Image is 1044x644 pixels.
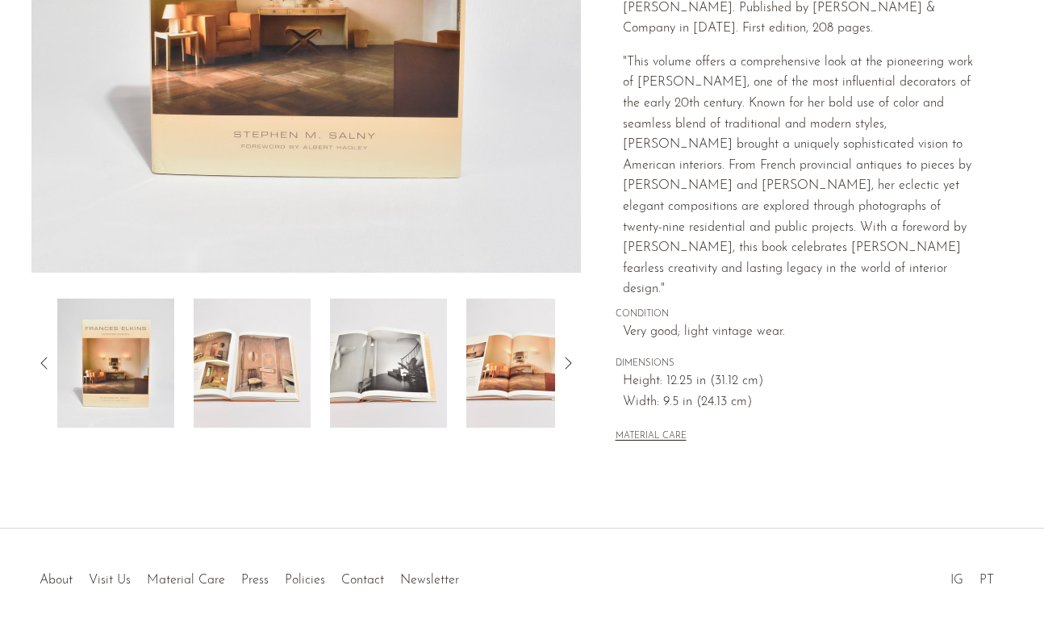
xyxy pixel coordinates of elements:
[979,574,994,587] a: PT
[616,357,979,371] span: DIMENSIONS
[950,574,963,587] a: IG
[623,52,979,300] p: "This volume offers a comprehensive look at the pioneering work of [PERSON_NAME], one of the most...
[40,574,73,587] a: About
[89,574,131,587] a: Visit Us
[57,299,174,428] img: Frances Elkins: Interior Design
[623,371,979,392] span: Height: 12.25 in (31.12 cm)
[194,299,311,428] img: Frances Elkins: Interior Design
[341,574,384,587] a: Contact
[616,431,687,443] button: MATERIAL CARE
[147,574,225,587] a: Material Care
[623,392,979,413] span: Width: 9.5 in (24.13 cm)
[942,561,1002,592] ul: Social Medias
[616,307,979,322] span: CONDITION
[285,574,325,587] a: Policies
[466,299,583,428] img: Frances Elkins: Interior Design
[330,299,447,428] img: Frances Elkins: Interior Design
[241,574,269,587] a: Press
[623,322,979,343] span: Very good; light vintage wear.
[31,561,467,592] ul: Quick links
